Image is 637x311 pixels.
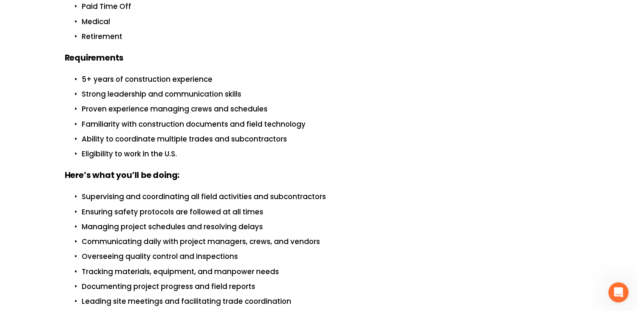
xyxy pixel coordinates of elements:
[82,191,573,203] p: Supervising and coordinating all field activities and subcontractors
[82,103,573,115] p: Proven experience managing crews and schedules
[608,282,629,303] iframe: Intercom live chat
[82,266,573,278] p: Tracking materials, equipment, and manpower needs
[82,133,573,145] p: Ability to coordinate multiple trades and subcontractors
[82,89,573,100] p: Strong leadership and communication skills
[82,31,573,42] p: Retirement
[82,74,573,85] p: 5+ years of construction experience
[82,1,573,12] p: Paid Time Off
[65,52,124,64] strong: Requirements
[82,236,573,247] p: Communicating daily with project managers, crews, and vendors
[82,281,573,292] p: Documenting project progress and field reports
[82,16,573,28] p: Medical
[82,221,573,233] p: Managing project schedules and resolving delays
[82,206,573,218] p: Ensuring safety protocols are followed at all times
[65,169,180,181] strong: Here’s what you’ll be doing:
[82,119,573,130] p: Familiarity with construction documents and field technology
[82,148,573,160] p: Eligibility to work in the U.S.
[82,251,573,262] p: Overseeing quality control and inspections
[82,296,573,307] p: Leading site meetings and facilitating trade coordination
